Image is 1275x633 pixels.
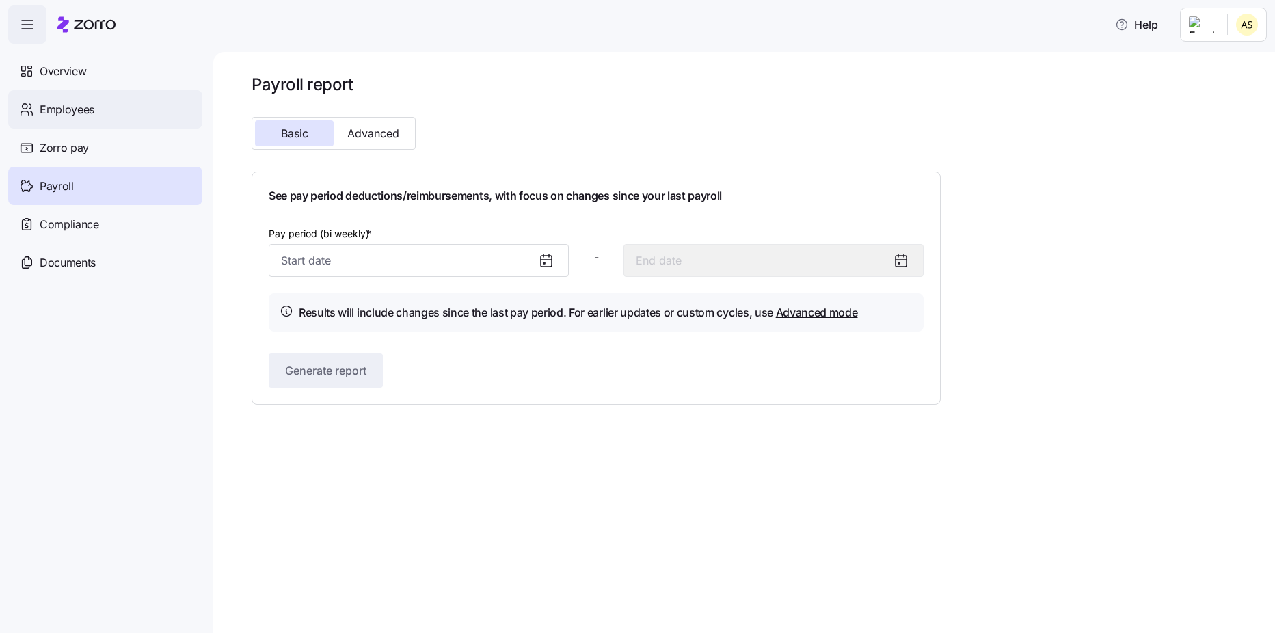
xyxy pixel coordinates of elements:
h1: Payroll report [252,74,941,95]
button: Help [1104,11,1169,38]
span: Employees [40,101,94,118]
span: Zorro pay [40,139,89,157]
a: Employees [8,90,202,129]
h1: See pay period deductions/reimbursements, with focus on changes since your last payroll [269,189,924,203]
img: 25966653fc60c1c706604e5d62ac2791 [1236,14,1258,36]
h4: Results will include changes since the last pay period. For earlier updates or custom cycles, use [299,304,858,321]
a: Compliance [8,205,202,243]
span: Generate report [285,362,366,379]
span: Advanced [347,128,399,139]
a: Documents [8,243,202,282]
a: Payroll [8,167,202,205]
label: Pay period (bi weekly) [269,226,374,241]
input: End date [623,244,924,277]
span: Basic [281,128,308,139]
input: Start date [269,244,569,277]
span: Help [1115,16,1158,33]
button: Generate report [269,353,383,388]
a: Zorro pay [8,129,202,167]
a: Advanced mode [776,306,858,319]
span: Documents [40,254,96,271]
span: Payroll [40,178,74,195]
a: Overview [8,52,202,90]
span: - [594,249,599,266]
img: Employer logo [1189,16,1216,33]
span: Overview [40,63,86,80]
span: Compliance [40,216,99,233]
